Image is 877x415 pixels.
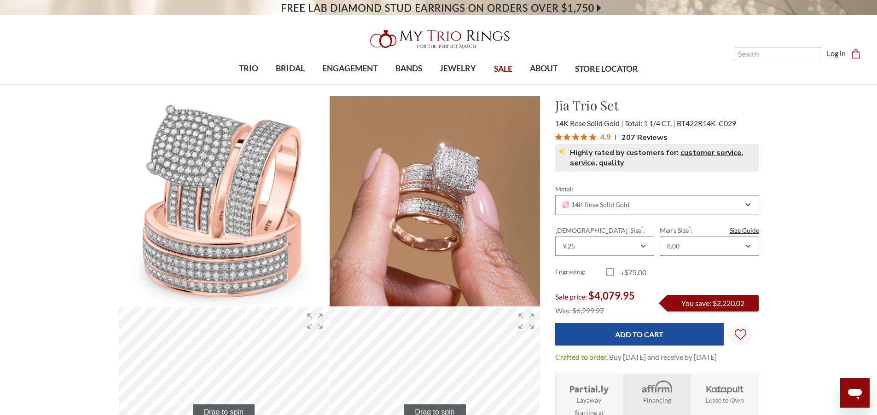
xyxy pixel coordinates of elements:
[267,54,314,84] a: BRIDAL
[301,307,329,335] div: Enter fullscreen
[621,130,668,144] span: 207 Reviews
[595,158,597,168] span: ,
[588,289,635,302] span: $4,079.95
[572,306,604,315] span: $6,299.97
[660,225,759,235] label: Men's Size :
[365,24,512,54] img: My Trio Rings
[453,84,463,85] button: submenu toggle
[840,378,870,408] iframe: Button to launch messaging window
[851,49,860,58] svg: cart.cart_preview
[314,54,386,84] a: ENGAGEMENT
[555,96,759,115] h1: Jia Trio Set
[555,306,571,315] span: Was:
[555,195,759,214] div: Combobox
[244,84,253,85] button: submenu toggle
[851,48,866,59] a: Cart with 0 items
[345,84,354,85] button: submenu toggle
[512,307,540,335] div: Enter fullscreen
[404,84,413,85] button: submenu toggle
[566,54,647,84] a: STORE LOCATOR
[609,352,717,363] dd: Buy [DATE] and receive by [DATE]
[570,148,755,168] span: Highly rated by customers for:
[555,236,654,256] div: Combobox
[827,48,846,59] a: Log in
[577,395,601,405] strong: Layaway
[681,299,744,307] span: You save: $2,220.02
[555,184,759,194] label: Metal:
[563,242,575,250] div: 9.25
[387,54,431,84] a: BANDS
[635,380,678,395] img: Affirm
[322,63,378,75] span: ENGAGEMENT
[555,119,623,127] span: 14K Rose Solid Gold
[677,119,736,127] span: BT422R14K-C029
[530,63,558,75] span: ABOUT
[570,148,679,158] span: Highly rated by customers for:
[680,148,742,158] span: customer service
[239,63,258,75] span: TRIO
[606,267,657,278] label: +$75.00
[555,225,654,235] label: [DEMOGRAPHIC_DATA]' Size :
[230,54,267,84] a: TRIO
[555,323,724,346] input: Add to Cart
[563,201,630,208] span: 14K Rose Solid Gold
[440,63,476,75] span: JEWELRY
[575,63,638,75] span: STORE LOCATOR
[395,63,422,75] span: BANDS
[568,380,610,395] img: Layaway
[742,148,743,158] span: ,
[431,54,485,84] a: JEWELRY
[276,63,305,75] span: BRIDAL
[330,96,540,306] img: Photo of Jia 1 1/4 ct tw. Diamond Cushion Cluster Trio Set 14K Rose Gold [BT422R-C029]
[494,63,512,75] span: SALE
[599,158,624,168] span: quality
[555,130,668,144] button: Rated 4.9 out of 5 stars from 207 reviews. Jump to reviews.
[643,395,671,405] strong: Financing
[555,352,608,363] dt: Crafted to order.
[570,158,595,168] span: service
[625,119,675,127] span: Total: 1 1/4 CT.
[555,292,587,301] span: Sale price:
[254,24,622,54] a: My Trio Rings
[706,395,744,405] strong: Lease to Own
[485,54,521,84] a: SALE
[286,84,295,85] button: submenu toggle
[735,300,746,369] svg: Wish Lists
[730,225,759,235] a: Size Guide
[734,47,821,60] input: Search and use arrows or TAB to navigate results
[660,236,759,256] div: Combobox
[119,96,329,306] img: Photo of Jia 1 1/4 ct tw. Diamond Cushion Cluster Trio Set 14K Rose Gold [BT422R-C029]
[539,84,548,85] button: submenu toggle
[729,323,752,346] a: Wish Lists
[555,267,606,278] label: Engraving:
[600,131,611,142] span: 4.9
[703,380,746,395] img: Katapult
[521,54,566,84] a: ABOUT
[667,242,680,250] div: 8.00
